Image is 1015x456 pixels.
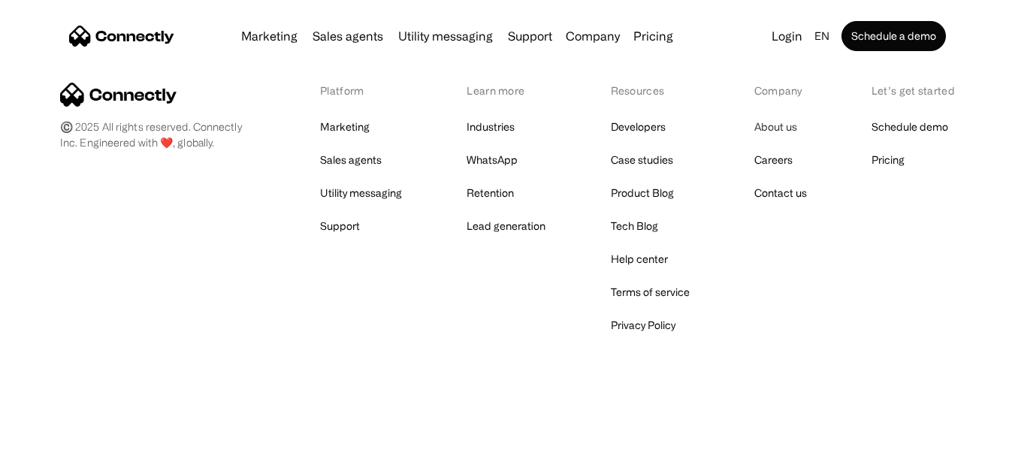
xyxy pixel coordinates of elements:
a: Developers [611,116,666,137]
div: Learn more [467,83,545,98]
div: Platform [320,83,402,98]
a: Terms of service [611,282,690,303]
a: Privacy Policy [611,315,675,336]
a: Schedule demo [872,116,948,137]
a: Careers [754,149,793,171]
div: Company [561,26,624,47]
a: Sales agents [307,30,389,42]
a: Lead generation [467,216,545,237]
a: Contact us [754,183,807,204]
a: Utility messaging [320,183,402,204]
a: Marketing [320,116,370,137]
a: WhatsApp [467,149,518,171]
a: Utility messaging [392,30,499,42]
ul: Language list [30,430,90,451]
a: About us [754,116,797,137]
div: en [808,26,838,47]
a: Tech Blog [611,216,658,237]
div: Resources [611,83,690,98]
a: Sales agents [320,149,382,171]
div: Let’s get started [872,83,955,98]
a: Support [502,30,558,42]
a: Product Blog [611,183,674,204]
a: Industries [467,116,515,137]
div: Company [566,26,620,47]
a: home [69,25,174,47]
a: Schedule a demo [841,21,946,51]
div: en [814,26,829,47]
a: Pricing [872,149,905,171]
div: Company [754,83,807,98]
a: Login [766,26,808,47]
a: Case studies [611,149,673,171]
a: Support [320,216,360,237]
a: Marketing [235,30,304,42]
a: Help center [611,249,668,270]
aside: Language selected: English [15,428,90,451]
a: Pricing [627,30,679,42]
a: Retention [467,183,514,204]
